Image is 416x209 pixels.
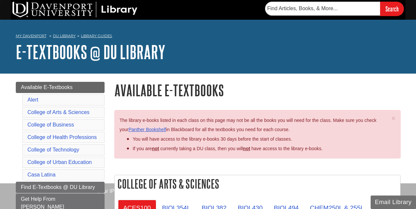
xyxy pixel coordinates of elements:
[28,109,90,115] a: College of Arts & Sciences
[133,146,323,151] span: If you are currently taking a DU class, then you will have access to the library e-books.
[129,127,166,132] a: Panther Bookshelf
[28,97,38,103] a: Alert
[120,118,377,132] span: The library e-books listed in each class on this page may not be all the books you will need for ...
[115,175,400,193] h2: College of Arts & Sciences
[265,2,404,16] form: Searches DU Library's articles, books, and more
[16,32,401,42] nav: breadcrumb
[28,172,56,177] a: Casa Latina
[265,2,380,15] input: Find Articles, Books, & More...
[12,2,137,17] img: DU Library
[28,134,97,140] a: College of Health Professions
[21,84,73,90] span: Available E-Textbooks
[81,34,112,38] a: Library Guides
[28,159,92,165] a: College of Urban Education
[16,82,105,93] a: Available E-Textbooks
[371,196,416,209] button: Email Library
[28,122,74,128] a: College of Business
[380,2,404,16] input: Search
[391,115,395,122] button: Close
[16,182,105,193] a: Find E-Textbooks @ DU Library
[243,146,250,151] u: not
[21,184,95,190] span: Find E-Textbooks @ DU Library
[114,82,401,99] h1: Available E-Textbooks
[53,34,76,38] a: DU Library
[16,42,165,62] a: E-Textbooks @ DU Library
[28,147,79,152] a: College of Technology
[391,114,395,122] span: ×
[16,33,46,39] a: My Davenport
[152,146,159,151] strong: not
[133,136,292,142] span: You will have access to the library e-books 30 days before the start of classes.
